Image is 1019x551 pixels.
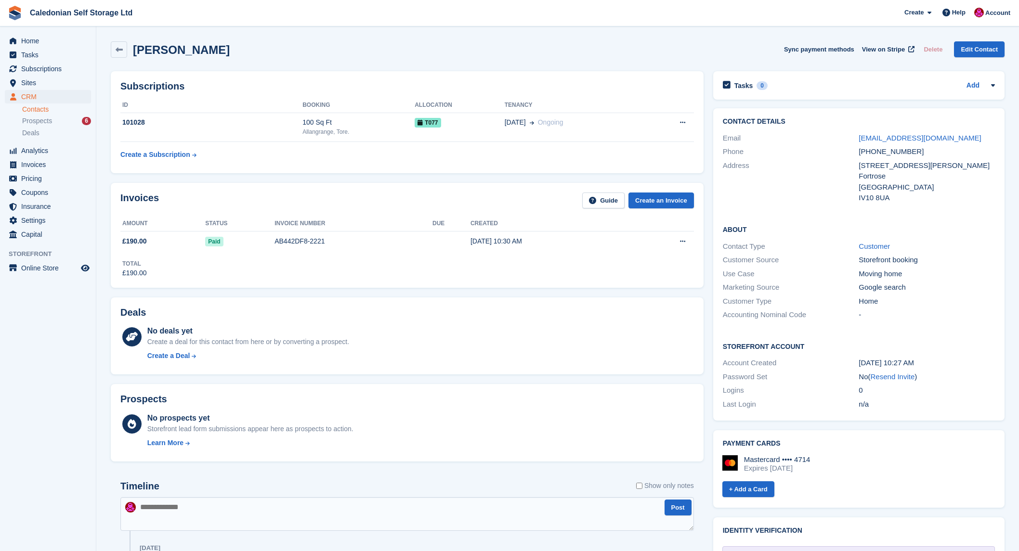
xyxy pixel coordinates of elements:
[302,117,415,128] div: 100 Sq Ft
[125,502,136,513] img: Donald Mathieson
[120,150,190,160] div: Create a Subscription
[505,117,526,128] span: [DATE]
[8,6,22,20] img: stora-icon-8386f47178a22dfd0bd8f6a31ec36ba5ce8667c1dd55bd0f319d3a0aa187defe.svg
[859,358,995,369] div: [DATE] 10:27 AM
[862,45,905,54] span: View on Stripe
[859,399,995,410] div: n/a
[120,481,159,492] h2: Timeline
[744,455,810,464] div: Mastercard •••• 4714
[5,48,91,62] a: menu
[858,41,916,57] a: View on Stripe
[22,116,91,126] a: Prospects 6
[470,236,631,246] div: [DATE] 10:30 AM
[859,242,890,250] a: Customer
[21,186,79,199] span: Coupons
[79,262,91,274] a: Preview store
[302,128,415,136] div: Allangrange, Tore.
[147,412,353,424] div: No prospects yet
[723,282,859,293] div: Marketing Source
[82,117,91,125] div: 6
[432,216,470,231] th: Due
[5,200,91,213] a: menu
[133,43,230,56] h2: [PERSON_NAME]
[205,216,274,231] th: Status
[122,236,147,246] span: £190.00
[723,341,995,351] h2: Storefront Account
[122,268,147,278] div: £190.00
[21,76,79,90] span: Sites
[859,282,995,293] div: Google search
[21,200,79,213] span: Insurance
[859,146,995,157] div: [PHONE_NUMBER]
[859,372,995,383] div: No
[723,399,859,410] div: Last Login
[859,160,995,171] div: [STREET_ADDRESS][PERSON_NAME]
[628,192,694,208] a: Create an Invoice
[21,62,79,76] span: Subscriptions
[22,116,52,126] span: Prospects
[274,236,432,246] div: AB442DF8-2221
[722,481,774,497] a: + Add a Card
[147,351,349,361] a: Create a Deal
[723,372,859,383] div: Password Set
[582,192,625,208] a: Guide
[636,481,642,491] input: Show only notes
[415,98,504,113] th: Allocation
[21,214,79,227] span: Settings
[122,259,147,268] div: Total
[723,133,859,144] div: Email
[723,358,859,369] div: Account Created
[120,117,302,128] div: 101028
[26,5,136,21] a: Caledonian Self Storage Ltd
[859,255,995,266] div: Storefront booking
[21,34,79,48] span: Home
[9,249,96,259] span: Storefront
[538,118,563,126] span: Ongoing
[665,500,692,515] button: Post
[974,8,984,17] img: Donald Mathieson
[723,224,995,234] h2: About
[505,98,646,113] th: Tenancy
[723,440,995,448] h2: Payment cards
[859,192,995,204] div: IV10 8UA
[859,134,981,142] a: [EMAIL_ADDRESS][DOMAIN_NAME]
[120,394,167,405] h2: Prospects
[5,76,91,90] a: menu
[952,8,966,17] span: Help
[415,118,441,128] span: T077
[723,385,859,396] div: Logins
[859,269,995,280] div: Moving home
[274,216,432,231] th: Invoice number
[5,34,91,48] a: menu
[723,527,995,535] h2: Identity verification
[757,81,768,90] div: 0
[21,144,79,157] span: Analytics
[22,105,91,114] a: Contacts
[868,372,917,381] span: ( )
[871,372,915,381] a: Resend Invite
[120,98,302,113] th: ID
[470,216,631,231] th: Created
[22,128,39,138] span: Deals
[5,90,91,103] a: menu
[723,269,859,280] div: Use Case
[5,62,91,76] a: menu
[21,228,79,241] span: Capital
[147,438,183,448] div: Learn More
[723,160,859,204] div: Address
[723,309,859,320] div: Accounting Nominal Code
[147,424,353,434] div: Storefront lead form submissions appear here as prospects to action.
[904,8,924,17] span: Create
[744,464,810,473] div: Expires [DATE]
[147,438,353,448] a: Learn More
[734,81,753,90] h2: Tasks
[120,81,694,92] h2: Subscriptions
[985,8,1010,18] span: Account
[5,172,91,185] a: menu
[5,186,91,199] a: menu
[147,337,349,347] div: Create a deal for this contact from here or by converting a prospect.
[859,385,995,396] div: 0
[147,351,190,361] div: Create a Deal
[859,171,995,182] div: Fortrose
[723,118,995,126] h2: Contact Details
